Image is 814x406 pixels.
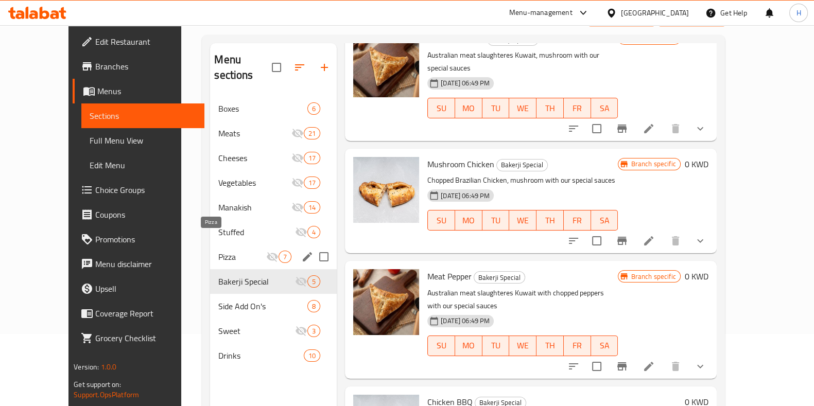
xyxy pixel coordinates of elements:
[74,360,99,374] span: Version:
[295,226,307,238] svg: Inactive section
[663,354,688,379] button: delete
[304,127,320,139] div: items
[663,228,688,253] button: delete
[308,302,320,311] span: 8
[621,7,689,19] div: [GEOGRAPHIC_DATA]
[210,96,337,121] div: Boxes6
[482,336,510,356] button: TU
[487,213,506,228] span: TU
[210,92,337,372] nav: Menu sections
[73,301,204,326] a: Coverage Report
[295,275,307,288] svg: Inactive section
[218,176,291,189] span: Vegetables
[73,326,204,350] a: Grocery Checklist
[218,102,307,115] span: Boxes
[694,360,706,373] svg: Show Choices
[536,336,564,356] button: TH
[218,152,291,164] span: Cheeses
[307,226,320,238] div: items
[214,52,272,83] h2: Menu sections
[353,157,419,223] img: Mushroom Chicken
[353,31,419,97] img: Mushroom Meat
[437,316,494,326] span: [DATE] 06:49 PM
[308,277,320,287] span: 5
[586,118,608,139] span: Select to update
[304,203,320,213] span: 14
[218,325,295,337] span: Sweet
[564,98,591,118] button: FR
[95,283,196,295] span: Upsell
[497,159,547,171] span: Bakerji Special
[73,252,204,276] a: Menu disclaimer
[210,294,337,319] div: Side Add On's8
[694,235,706,247] svg: Show Choices
[308,104,320,114] span: 6
[561,354,586,379] button: sort-choices
[509,210,536,231] button: WE
[218,226,295,238] span: Stuffed
[474,272,525,284] span: Bakerji Special
[81,153,204,178] a: Edit Menu
[643,360,655,373] a: Edit menu item
[81,128,204,153] a: Full Menu View
[688,354,713,379] button: show more
[95,307,196,320] span: Coverage Report
[266,251,279,263] svg: Inactive section
[610,116,634,141] button: Branch-specific-item
[427,156,494,172] span: Mushroom Chicken
[291,176,304,189] svg: Inactive section
[427,98,455,118] button: SU
[300,249,315,264] button: edit
[482,210,510,231] button: TU
[73,54,204,79] a: Branches
[307,275,320,288] div: items
[210,269,337,294] div: Bakerji Special5
[509,98,536,118] button: WE
[437,78,494,88] span: [DATE] 06:49 PM
[564,210,591,231] button: FR
[74,378,121,391] span: Get support on:
[595,101,614,116] span: SA
[487,338,506,353] span: TU
[73,202,204,227] a: Coupons
[218,300,307,312] span: Side Add On's
[427,210,455,231] button: SU
[482,98,510,118] button: TU
[432,101,451,116] span: SU
[437,191,494,201] span: [DATE] 06:49 PM
[694,122,706,135] svg: Show Choices
[308,326,320,336] span: 3
[73,276,204,301] a: Upsell
[513,213,532,228] span: WE
[95,233,196,245] span: Promotions
[73,227,204,252] a: Promotions
[541,101,560,116] span: TH
[561,228,586,253] button: sort-choices
[536,210,564,231] button: TH
[509,7,573,19] div: Menu-management
[487,101,506,116] span: TU
[432,338,451,353] span: SU
[643,122,655,135] a: Edit menu item
[627,159,680,169] span: Branch specific
[90,159,196,171] span: Edit Menu
[97,85,196,97] span: Menus
[101,360,117,374] span: 1.0.0
[427,336,455,356] button: SU
[688,116,713,141] button: show more
[304,152,320,164] div: items
[561,116,586,141] button: sort-choices
[218,127,291,139] span: Meats
[95,258,196,270] span: Menu disclaimer
[685,31,708,46] h6: 0 KWD
[304,176,320,189] div: items
[455,210,482,231] button: MO
[218,275,295,288] span: Bakerji Special
[210,343,337,368] div: Drinks10
[685,269,708,284] h6: 0 KWD
[427,287,618,312] p: Australian meat slaughteres Kuwait with chopped peppers with our special sauces
[218,201,291,214] span: Manakish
